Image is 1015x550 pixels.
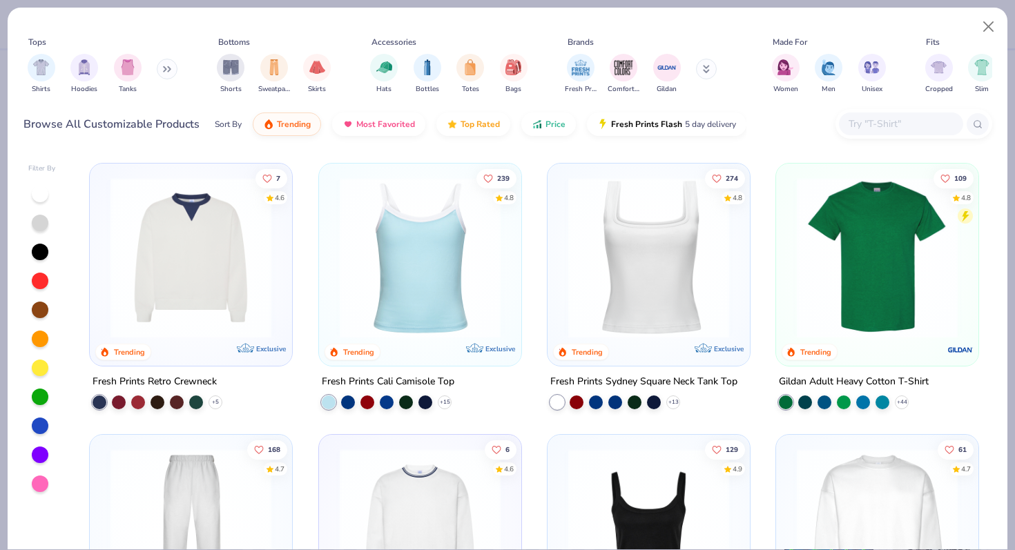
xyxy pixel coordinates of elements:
[70,54,98,95] div: filter for Hoodies
[277,119,311,130] span: Trending
[456,54,484,95] button: filter button
[258,54,290,95] button: filter button
[267,59,282,75] img: Sweatpants Image
[864,59,880,75] img: Unisex Image
[303,54,331,95] button: filter button
[500,54,528,95] div: filter for Bags
[28,54,55,95] div: filter for Shirts
[463,59,478,75] img: Totes Image
[668,398,678,406] span: + 13
[268,446,280,453] span: 168
[565,84,597,95] span: Fresh Prints
[505,84,521,95] span: Bags
[685,117,736,132] span: 5 day delivery
[821,59,836,75] img: Men Image
[376,59,392,75] img: Hats Image
[253,112,321,136] button: Trending
[371,36,416,48] div: Accessories
[925,84,953,95] span: Cropped
[220,84,242,95] span: Shorts
[926,36,940,48] div: Fits
[23,116,200,132] div: Browse All Customizable Products
[561,177,736,338] img: 94a2aa95-cd2b-4983-969b-ecd512716e9a
[657,84,677,95] span: Gildan
[247,440,287,459] button: Like
[968,54,996,95] button: filter button
[608,84,639,95] span: Comfort Colors
[790,177,965,338] img: db319196-8705-402d-8b46-62aaa07ed94f
[217,54,244,95] div: filter for Shorts
[521,112,576,136] button: Price
[275,464,284,474] div: 4.7
[608,54,639,95] button: filter button
[545,119,565,130] span: Price
[705,169,745,188] button: Like
[954,175,967,182] span: 109
[705,440,745,459] button: Like
[119,84,137,95] span: Tanks
[773,36,807,48] div: Made For
[934,169,974,188] button: Like
[931,59,947,75] img: Cropped Image
[370,54,398,95] div: filter for Hats
[772,54,800,95] button: filter button
[736,177,911,338] img: 63ed7c8a-03b3-4701-9f69-be4b1adc9c5f
[257,344,287,353] span: Exclusive
[217,54,244,95] button: filter button
[71,84,97,95] span: Hoodies
[476,169,516,188] button: Like
[858,54,886,95] button: filter button
[332,112,425,136] button: Most Favorited
[503,193,513,204] div: 4.8
[597,119,608,130] img: flash.gif
[505,446,509,453] span: 6
[461,119,500,130] span: Top Rated
[218,36,250,48] div: Bottoms
[33,59,49,75] img: Shirts Image
[462,84,479,95] span: Totes
[653,54,681,95] button: filter button
[726,446,738,453] span: 129
[733,193,742,204] div: 4.8
[114,54,142,95] button: filter button
[568,36,594,48] div: Brands
[414,54,441,95] div: filter for Bottles
[456,54,484,95] div: filter for Totes
[815,54,842,95] div: filter for Men
[968,54,996,95] div: filter for Slim
[258,54,290,95] div: filter for Sweatpants
[376,84,391,95] span: Hats
[733,464,742,474] div: 4.9
[815,54,842,95] button: filter button
[275,193,284,204] div: 4.6
[356,119,415,130] span: Most Favorited
[608,54,639,95] div: filter for Comfort Colors
[550,373,737,391] div: Fresh Prints Sydney Square Neck Tank Top
[309,59,325,75] img: Skirts Image
[104,177,278,338] img: 3abb6cdb-110e-4e18-92a0-dbcd4e53f056
[974,59,989,75] img: Slim Image
[303,54,331,95] div: filter for Skirts
[613,57,634,78] img: Comfort Colors Image
[496,175,509,182] span: 239
[772,54,800,95] div: filter for Women
[28,164,56,174] div: Filter By
[322,373,454,391] div: Fresh Prints Cali Camisole Top
[439,398,449,406] span: + 15
[263,119,274,130] img: trending.gif
[414,54,441,95] button: filter button
[28,36,46,48] div: Tops
[212,398,219,406] span: + 5
[70,54,98,95] button: filter button
[976,14,1002,40] button: Close
[436,112,510,136] button: Top Rated
[500,54,528,95] button: filter button
[32,84,50,95] span: Shirts
[925,54,953,95] div: filter for Cropped
[858,54,886,95] div: filter for Unisex
[773,84,798,95] span: Women
[570,57,591,78] img: Fresh Prints Image
[847,116,954,132] input: Try "T-Shirt"
[276,175,280,182] span: 7
[420,59,435,75] img: Bottles Image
